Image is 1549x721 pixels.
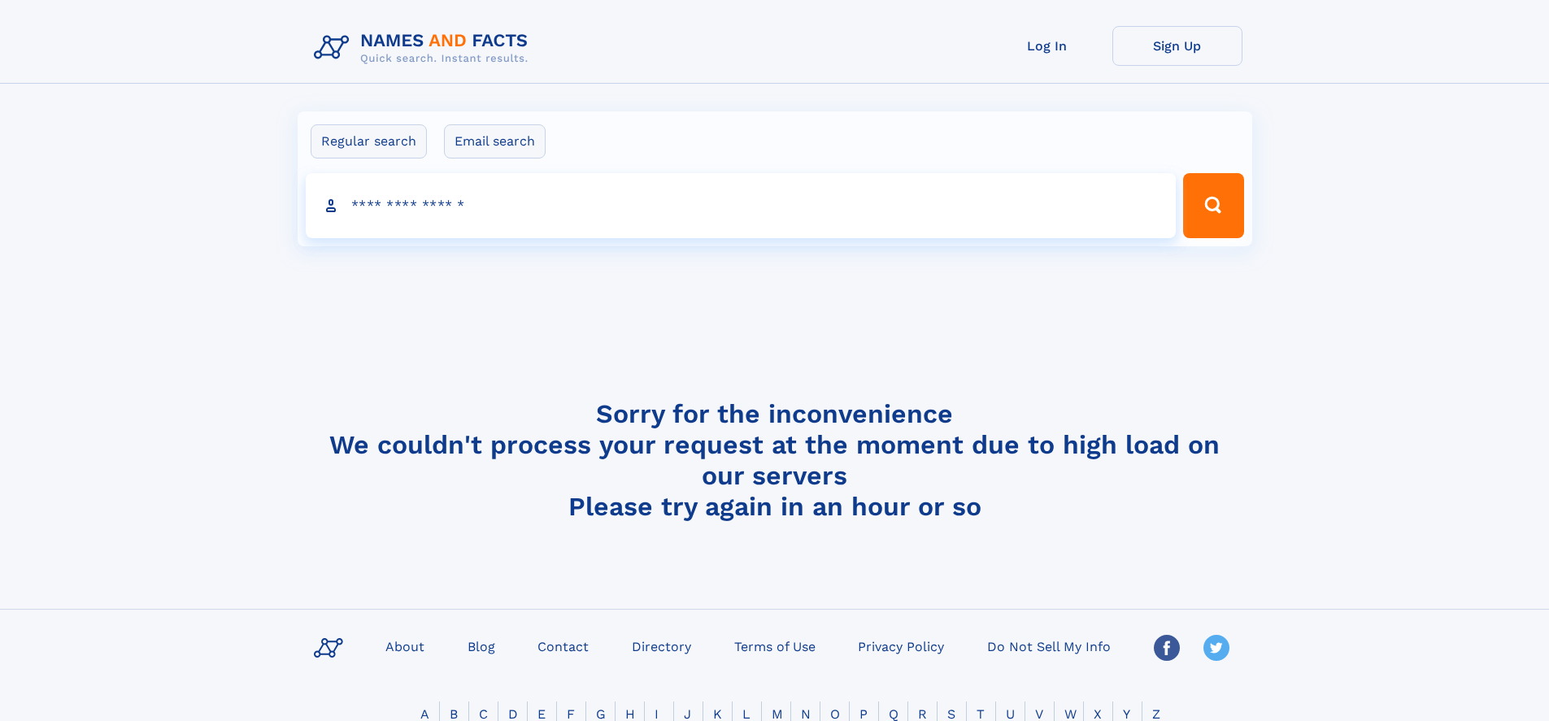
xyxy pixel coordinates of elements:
label: Regular search [311,124,427,159]
a: Directory [625,634,698,658]
a: About [379,634,431,658]
label: Email search [444,124,546,159]
a: Terms of Use [728,634,822,658]
input: search input [306,173,1177,238]
a: Do Not Sell My Info [981,634,1117,658]
a: Log In [982,26,1112,66]
img: Facebook [1154,635,1180,661]
a: Contact [531,634,595,658]
a: Sign Up [1112,26,1242,66]
img: Twitter [1203,635,1229,661]
a: Blog [461,634,502,658]
h4: Sorry for the inconvenience We couldn't process your request at the moment due to high load on ou... [307,398,1242,522]
a: Privacy Policy [851,634,951,658]
button: Search Button [1183,173,1243,238]
img: Logo Names and Facts [307,26,542,70]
